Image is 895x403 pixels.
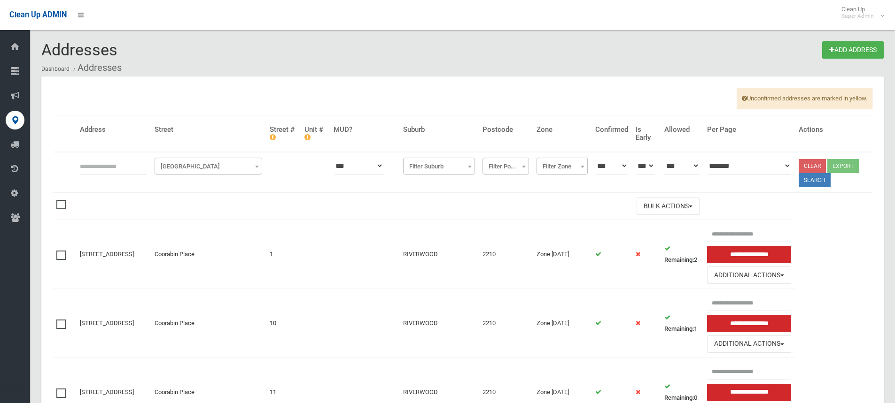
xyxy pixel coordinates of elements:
button: Additional Actions [707,335,792,353]
h4: MUD? [334,126,396,134]
strong: Remaining: [664,256,694,263]
a: Dashboard [41,66,70,72]
button: Additional Actions [707,266,792,284]
strong: Remaining: [664,394,694,401]
small: Super Admin [841,13,874,20]
td: Zone [DATE] [533,220,591,289]
a: [STREET_ADDRESS] [80,251,134,258]
span: Filter Street [157,160,260,173]
a: [STREET_ADDRESS] [80,319,134,327]
h4: Postcode [483,126,529,134]
td: Zone [DATE] [533,289,591,358]
button: Search [799,173,831,187]
td: RIVERWOOD [399,289,479,358]
button: Bulk Actions [637,198,700,215]
span: Filter Zone [537,158,588,175]
span: Unconfirmed addresses are marked in yellow. [737,88,872,109]
span: Clean Up [837,6,883,20]
h4: Suburb [403,126,475,134]
span: Filter Postcode [485,160,527,173]
h4: Zone [537,126,588,134]
h4: Actions [799,126,869,134]
td: Coorabin Place [151,220,266,289]
td: 2210 [479,220,533,289]
td: 1 [661,289,703,358]
span: Filter Suburb [405,160,473,173]
td: 1 [266,220,301,289]
h4: Street [155,126,262,134]
td: RIVERWOOD [399,220,479,289]
span: Addresses [41,40,117,59]
a: Add Address [822,41,884,59]
h4: Street # [270,126,297,141]
strong: Remaining: [664,325,694,332]
td: 10 [266,289,301,358]
span: Filter Postcode [483,158,529,175]
h4: Allowed [664,126,699,134]
td: Coorabin Place [151,289,266,358]
td: 2 [661,220,703,289]
span: Clean Up ADMIN [9,10,67,19]
a: [STREET_ADDRESS] [80,388,134,395]
h4: Confirmed [595,126,628,134]
h4: Per Page [707,126,792,134]
span: Filter Suburb [403,158,475,175]
span: Filter Street [155,158,262,175]
span: Filter Zone [539,160,585,173]
a: Clear [799,159,826,173]
button: Export [827,159,859,173]
li: Addresses [71,59,122,76]
h4: Address [80,126,147,134]
td: 2210 [479,289,533,358]
h4: Is Early [636,126,657,141]
h4: Unit # [304,126,326,141]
